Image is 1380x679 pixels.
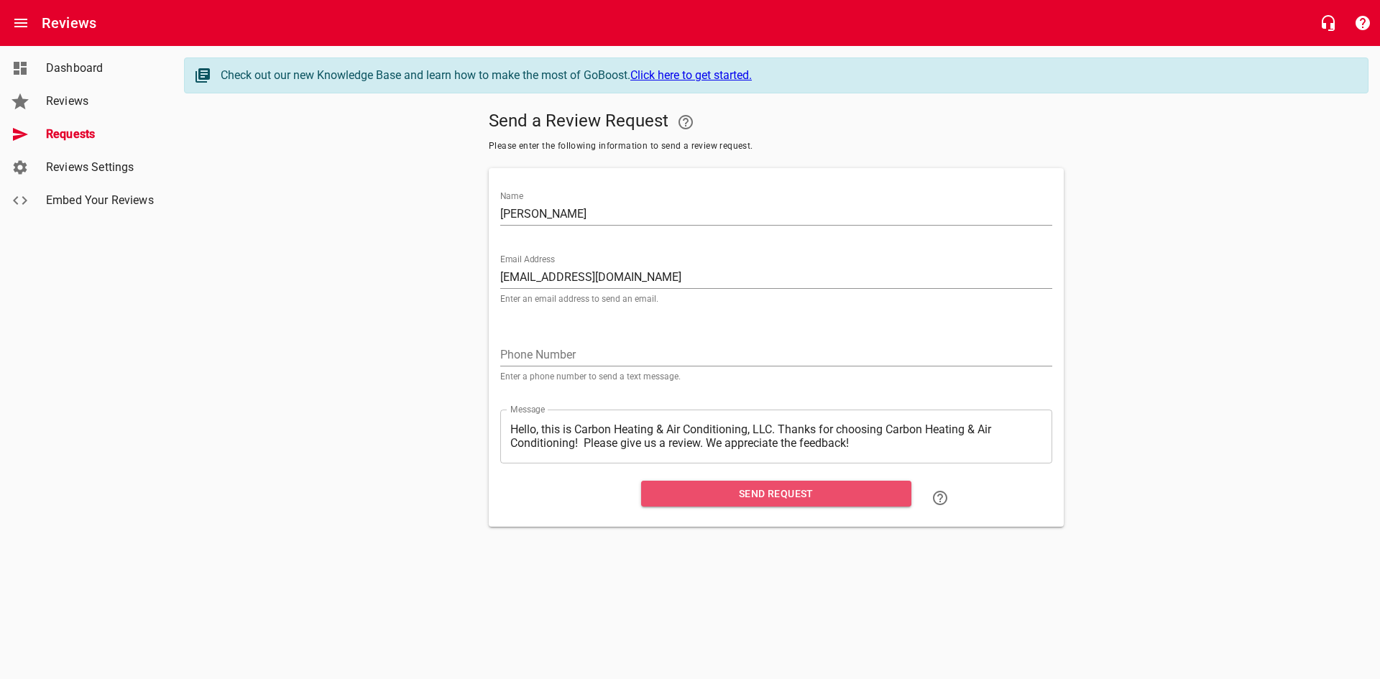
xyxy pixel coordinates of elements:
h6: Reviews [42,11,96,34]
button: Open drawer [4,6,38,40]
p: Enter an email address to send an email. [500,295,1052,303]
label: Email Address [500,255,555,264]
span: Please enter the following information to send a review request. [489,139,1064,154]
span: Reviews [46,93,155,110]
textarea: Hello, this is Carbon Heating & Air Conditioning, LLC. Thanks for choosing Carbon Heating & Air C... [510,422,1042,450]
a: Learn how to "Send a Review Request" [923,481,957,515]
span: Send Request [653,485,900,503]
span: Dashboard [46,60,155,77]
button: Send Request [641,481,911,507]
label: Name [500,192,523,200]
button: Support Portal [1345,6,1380,40]
span: Requests [46,126,155,143]
span: Reviews Settings [46,159,155,176]
div: Check out our new Knowledge Base and learn how to make the most of GoBoost. [221,67,1353,84]
a: Your Google or Facebook account must be connected to "Send a Review Request" [668,105,703,139]
a: Click here to get started. [630,68,752,82]
h5: Send a Review Request [489,105,1064,139]
span: Embed Your Reviews [46,192,155,209]
p: Enter a phone number to send a text message. [500,372,1052,381]
button: Live Chat [1311,6,1345,40]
